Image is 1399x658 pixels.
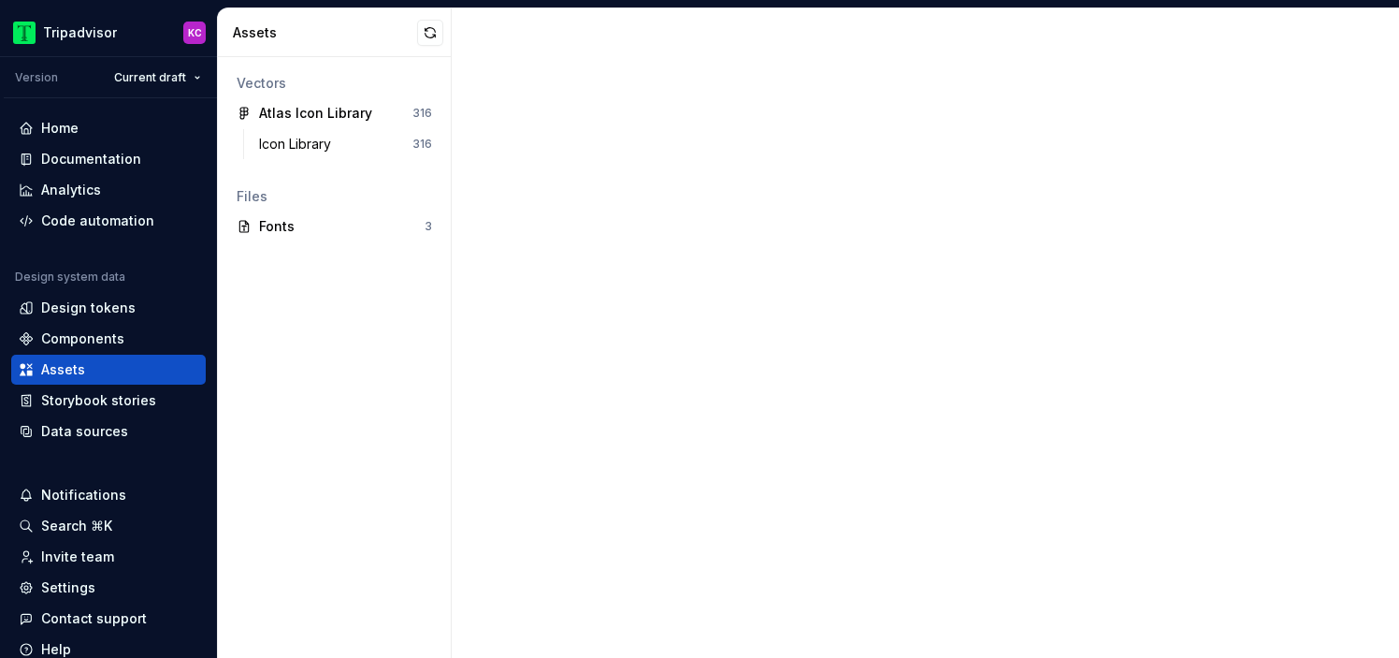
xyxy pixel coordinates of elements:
img: 0ed0e8b8-9446-497d-bad0-376821b19aa5.png [13,22,36,44]
button: Contact support [11,604,206,634]
a: Assets [11,355,206,385]
button: Current draft [106,65,209,91]
div: Analytics [41,181,101,199]
a: Analytics [11,175,206,205]
div: Code automation [41,212,154,230]
div: KC [188,25,202,40]
div: Notifications [41,486,126,504]
div: Vectors [237,74,432,93]
a: Components [11,324,206,354]
div: Search ⌘K [41,517,112,535]
div: Settings [41,578,95,597]
a: Design tokens [11,293,206,323]
div: Atlas Icon Library [259,104,372,123]
div: 3 [425,219,432,234]
span: Current draft [114,70,186,85]
div: Home [41,119,79,138]
a: Data sources [11,417,206,446]
div: Invite team [41,548,114,566]
div: Fonts [259,217,425,236]
button: Notifications [11,480,206,510]
div: Tripadvisor [43,23,117,42]
div: Files [237,187,432,206]
div: Documentation [41,150,141,168]
div: Storybook stories [41,391,156,410]
a: Documentation [11,144,206,174]
div: 316 [412,106,432,121]
div: Components [41,329,124,348]
a: Atlas Icon Library316 [229,98,440,128]
div: Assets [41,360,85,379]
div: Version [15,70,58,85]
a: Settings [11,573,206,603]
div: Data sources [41,422,128,441]
button: TripadvisorKC [4,12,213,52]
div: Icon Library [259,135,339,154]
a: Home [11,113,206,143]
a: Code automation [11,206,206,236]
div: Assets [233,23,417,42]
a: Icon Library316 [252,129,440,159]
div: Design tokens [41,299,136,317]
div: Design system data [15,270,125,285]
div: Contact support [41,609,147,628]
a: Fonts3 [229,212,440,241]
button: Search ⌘K [11,511,206,541]
a: Storybook stories [11,386,206,416]
div: 316 [412,137,432,152]
a: Invite team [11,542,206,572]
